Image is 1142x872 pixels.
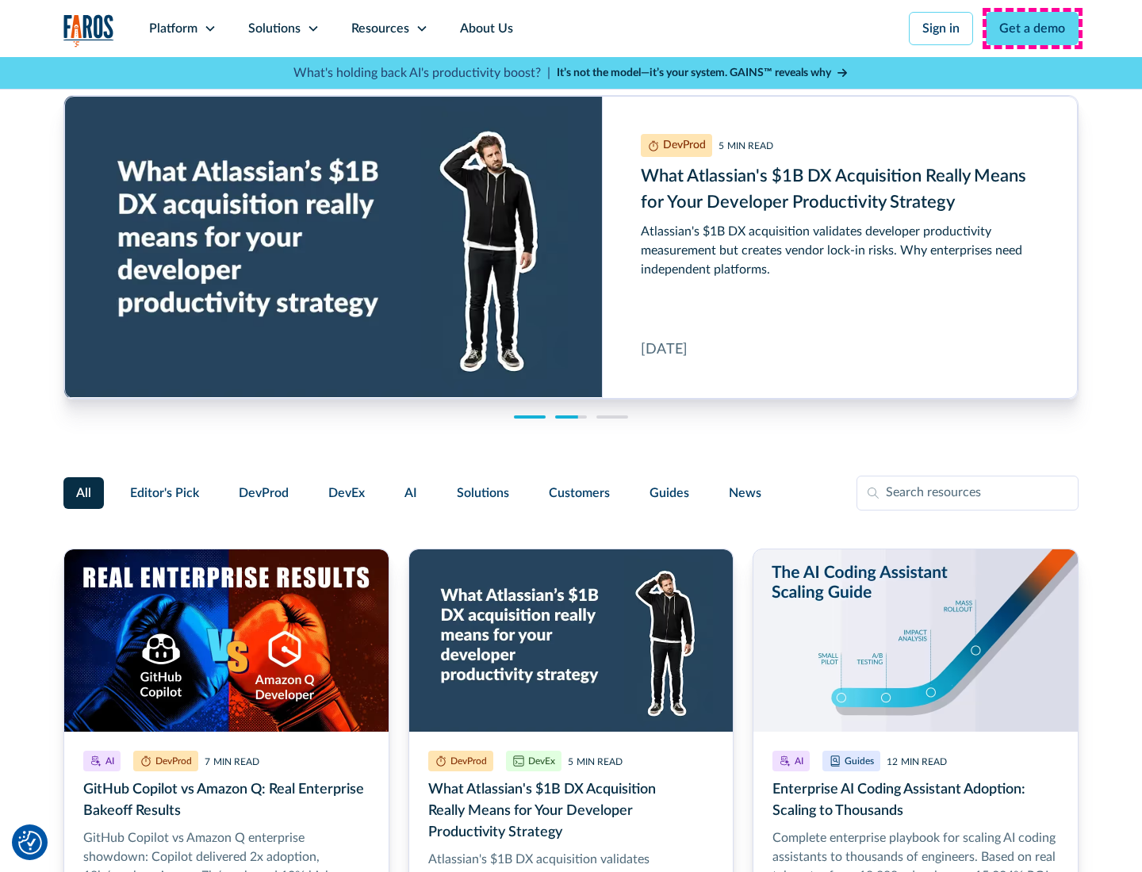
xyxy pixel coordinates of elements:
[18,831,42,855] img: Revisit consent button
[64,96,1078,399] a: What Atlassian's $1B DX Acquisition Really Means for Your Developer Productivity Strategy
[63,476,1079,511] form: Filter Form
[557,67,831,78] strong: It’s not the model—it’s your system. GAINS™ reveals why
[63,14,114,47] a: home
[986,12,1079,45] a: Get a demo
[650,484,689,503] span: Guides
[64,96,1078,399] div: cms-link
[248,19,301,38] div: Solutions
[239,484,289,503] span: DevProd
[18,831,42,855] button: Cookie Settings
[404,484,417,503] span: AI
[729,484,761,503] span: News
[457,484,509,503] span: Solutions
[64,549,389,732] img: Illustration of a boxing match of GitHub Copilot vs. Amazon Q. with real enterprise results.
[557,65,849,82] a: It’s not the model—it’s your system. GAINS™ reveals why
[328,484,365,503] span: DevEx
[351,19,409,38] div: Resources
[149,19,197,38] div: Platform
[409,549,734,732] img: Developer scratching his head on a blue background
[63,14,114,47] img: Logo of the analytics and reporting company Faros.
[76,484,91,503] span: All
[753,549,1078,732] img: Illustration of hockey stick-like scaling from pilot to mass rollout
[130,484,199,503] span: Editor's Pick
[909,12,973,45] a: Sign in
[856,476,1079,511] input: Search resources
[293,63,550,82] p: What's holding back AI's productivity boost? |
[549,484,610,503] span: Customers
